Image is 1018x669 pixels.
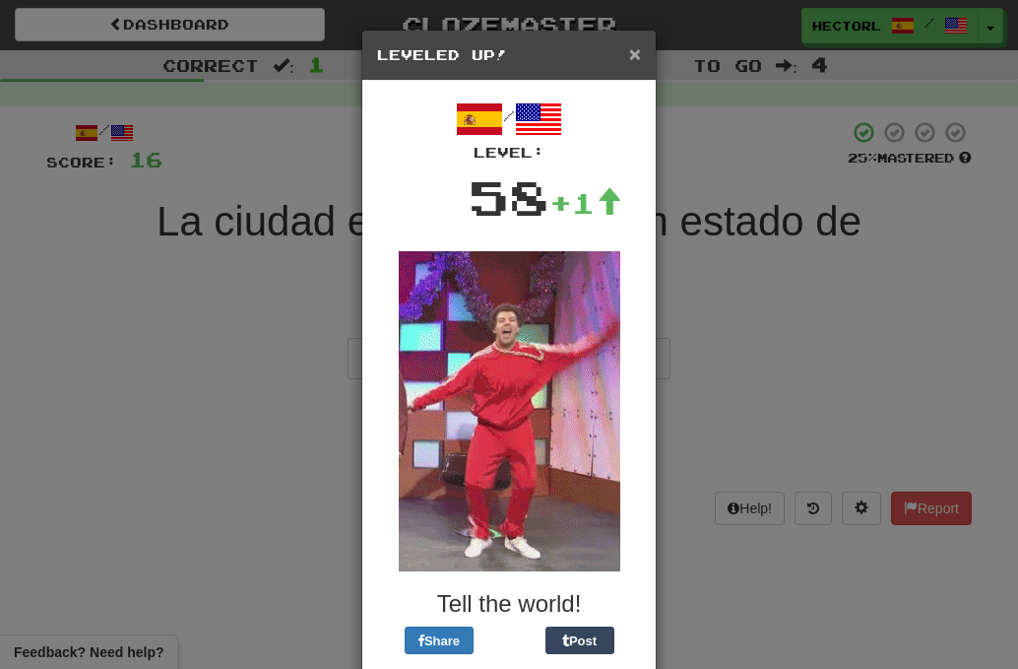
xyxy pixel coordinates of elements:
button: Share [405,627,474,654]
h3: Tell the world! [377,591,641,617]
img: red-jumpsuit-0a91143f7507d151a8271621424c3ee7c84adcb3b18e0b5e75c121a86a6f61d6.gif [399,251,620,571]
iframe: X Post Button [474,627,545,654]
div: 58 [469,163,549,232]
span: × [629,42,641,65]
div: +1 [549,183,622,223]
button: Post [545,627,614,654]
div: Level: [377,143,641,163]
div: / [377,96,641,163]
h5: Leveled Up! [377,45,641,65]
button: Close [629,43,641,64]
